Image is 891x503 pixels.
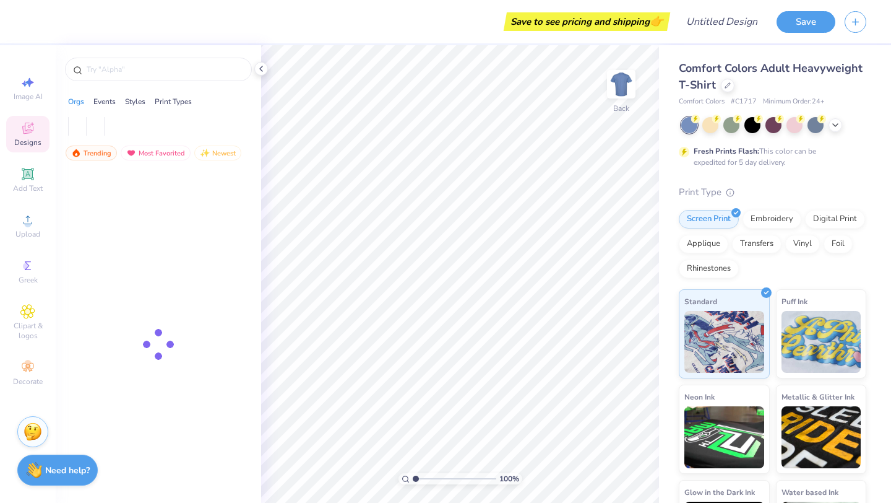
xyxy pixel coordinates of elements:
div: Most Favorited [121,146,191,160]
div: Styles [125,96,145,107]
strong: Need help? [45,465,90,476]
span: Clipart & logos [6,321,49,341]
span: Add Text [13,183,43,193]
div: Vinyl [785,235,820,253]
div: Orgs [68,96,84,107]
span: Neon Ink [684,390,715,403]
div: Embroidery [742,210,801,229]
div: Digital Print [805,210,865,229]
span: Upload [15,229,40,239]
div: Screen Print [679,210,739,229]
span: Standard [684,295,717,308]
input: Try "Alpha" [85,63,244,76]
strong: Fresh Prints Flash: [694,146,759,156]
div: Rhinestones [679,260,739,278]
span: Greek [19,275,38,285]
div: Events [93,96,116,107]
div: Applique [679,235,728,253]
img: Standard [684,311,764,373]
span: 100 % [499,473,519,484]
img: Metallic & Glitter Ink [781,406,861,468]
div: Transfers [732,235,781,253]
span: Decorate [13,377,43,387]
span: Comfort Colors Adult Heavyweight T-Shirt [679,61,863,92]
div: Foil [824,235,853,253]
span: 👉 [650,14,663,28]
span: Puff Ink [781,295,807,308]
img: Puff Ink [781,311,861,373]
div: Newest [194,146,241,160]
img: most_fav.gif [126,149,136,157]
span: Comfort Colors [679,97,725,107]
img: trending.gif [71,149,81,157]
span: # C1717 [731,97,757,107]
span: Metallic & Glitter Ink [781,390,854,403]
button: Save [777,11,835,33]
span: Minimum Order: 24 + [763,97,825,107]
input: Untitled Design [676,9,767,34]
img: Back [609,72,634,97]
span: Water based Ink [781,486,838,499]
img: Newest.gif [200,149,210,157]
div: Save to see pricing and shipping [507,12,667,31]
div: Print Types [155,96,192,107]
span: Designs [14,138,41,147]
span: Glow in the Dark Ink [684,486,755,499]
div: Back [613,103,629,114]
div: Print Type [679,185,866,199]
div: This color can be expedited for 5 day delivery. [694,146,846,168]
div: Trending [66,146,117,160]
img: Neon Ink [684,406,764,468]
span: Image AI [14,92,43,102]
